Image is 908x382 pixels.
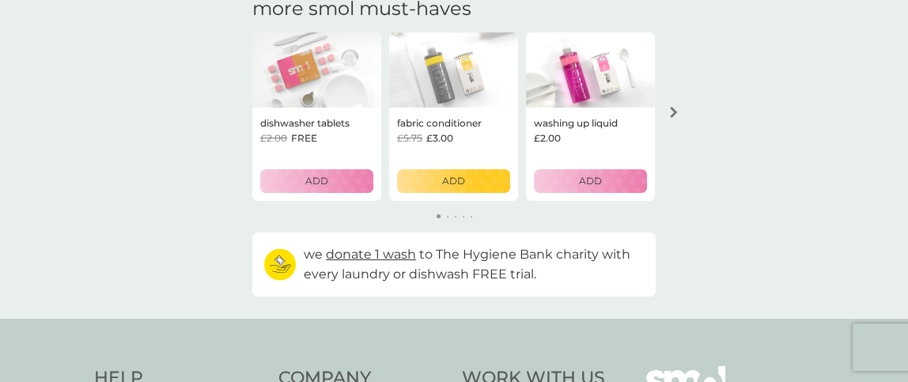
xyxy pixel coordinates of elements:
p: fabric conditioner [397,115,482,130]
button: ADD [260,169,373,192]
span: FREE [291,130,317,146]
p: we to The Hygiene Bank charity with every laundry or dishwash FREE trial. [304,244,644,285]
span: £2.00 [260,130,287,146]
p: ADD [579,173,602,188]
button: ADD [534,169,647,192]
p: dishwasher tablets [260,115,350,130]
p: ADD [305,173,328,188]
span: £5.75 [397,130,422,146]
span: £3.00 [426,130,453,146]
button: ADD [397,169,510,192]
span: £2.00 [534,130,561,146]
p: ADD [442,173,465,188]
p: washing up liquid [534,115,618,130]
span: donate 1 wash [326,247,416,262]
